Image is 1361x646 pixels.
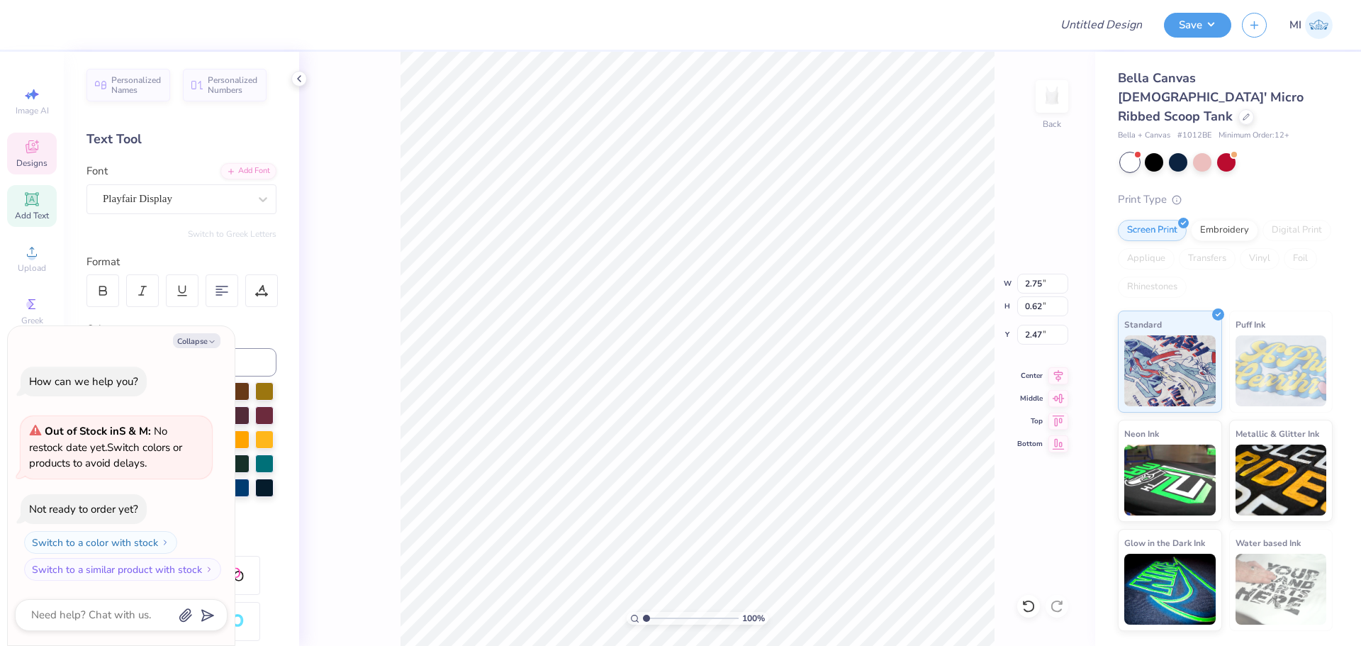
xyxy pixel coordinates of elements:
[1017,371,1043,381] span: Center
[18,262,46,274] span: Upload
[86,163,108,179] label: Font
[29,424,167,455] span: No restock date yet.
[1236,317,1265,332] span: Puff Ink
[1124,554,1216,625] img: Glow in the Dark Ink
[29,424,182,470] span: Switch colors or products to avoid delays.
[1118,69,1304,125] span: Bella Canvas [DEMOGRAPHIC_DATA]' Micro Ribbed Scoop Tank
[1219,130,1289,142] span: Minimum Order: 12 +
[16,105,49,116] span: Image AI
[1017,394,1043,403] span: Middle
[742,612,765,625] span: 100 %
[208,75,258,95] span: Personalized Numbers
[1118,248,1175,269] div: Applique
[161,538,169,547] img: Switch to a color with stock
[111,75,162,95] span: Personalized Names
[1118,130,1170,142] span: Bella + Canvas
[1164,13,1231,38] button: Save
[1124,317,1162,332] span: Standard
[86,130,276,149] div: Text Tool
[1124,335,1216,406] img: Standard
[188,228,276,240] button: Switch to Greek Letters
[173,333,220,348] button: Collapse
[24,558,221,581] button: Switch to a similar product with stock
[15,210,49,221] span: Add Text
[1236,426,1319,441] span: Metallic & Glitter Ink
[86,321,276,338] div: Color
[1049,11,1153,39] input: Untitled Design
[1240,248,1279,269] div: Vinyl
[1289,11,1333,39] a: MI
[1284,248,1317,269] div: Foil
[1236,445,1327,516] img: Metallic & Glitter Ink
[1236,535,1301,550] span: Water based Ink
[45,424,154,438] strong: Out of Stock in S & M :
[1118,277,1187,298] div: Rhinestones
[1177,130,1211,142] span: # 1012BE
[1124,445,1216,516] img: Neon Ink
[1191,220,1258,241] div: Embroidery
[16,157,47,169] span: Designs
[1124,426,1159,441] span: Neon Ink
[1118,191,1333,208] div: Print Type
[29,502,138,516] div: Not ready to order yet?
[1289,17,1301,33] span: MI
[1179,248,1236,269] div: Transfers
[1305,11,1333,39] img: Ma. Isabella Adad
[21,315,43,326] span: Greek
[29,374,138,389] div: How can we help you?
[1017,439,1043,449] span: Bottom
[1236,554,1327,625] img: Water based Ink
[86,254,278,270] div: Format
[220,163,276,179] div: Add Font
[1017,416,1043,426] span: Top
[205,565,213,574] img: Switch to a similar product with stock
[1262,220,1331,241] div: Digital Print
[1118,220,1187,241] div: Screen Print
[1124,535,1205,550] span: Glow in the Dark Ink
[1043,118,1061,130] div: Back
[1236,335,1327,406] img: Puff Ink
[1038,82,1066,111] img: Back
[24,531,177,554] button: Switch to a color with stock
